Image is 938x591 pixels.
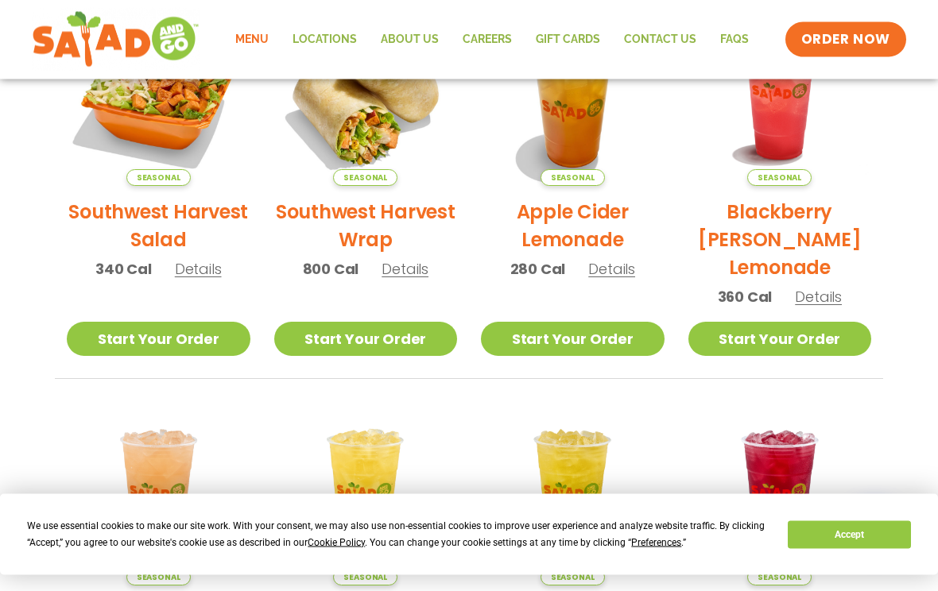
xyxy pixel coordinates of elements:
[588,260,635,280] span: Details
[481,199,665,254] h2: Apple Cider Lemonade
[67,323,250,357] a: Start Your Order
[274,3,458,187] img: Product photo for Southwest Harvest Wrap
[126,570,191,586] span: Seasonal
[308,537,365,548] span: Cookie Policy
[481,404,665,587] img: Product photo for Mango Grove Lemonade
[785,22,906,57] a: ORDER NOW
[524,21,612,58] a: GIFT CARDS
[451,21,524,58] a: Careers
[788,521,910,549] button: Accept
[175,260,222,280] span: Details
[223,21,281,58] a: Menu
[223,21,761,58] nav: Menu
[67,3,250,187] img: Product photo for Southwest Harvest Salad
[32,8,200,71] img: new-SAG-logo-768×292
[67,199,250,254] h2: Southwest Harvest Salad
[541,170,605,187] span: Seasonal
[481,3,665,187] img: Product photo for Apple Cider Lemonade
[612,21,708,58] a: Contact Us
[281,21,369,58] a: Locations
[747,570,812,586] span: Seasonal
[333,170,397,187] span: Seasonal
[631,537,681,548] span: Preferences
[708,21,761,58] a: FAQs
[718,287,773,308] span: 360 Cal
[333,570,397,586] span: Seasonal
[510,259,566,280] span: 280 Cal
[801,30,890,49] span: ORDER NOW
[688,323,872,357] a: Start Your Order
[382,260,428,280] span: Details
[303,259,359,280] span: 800 Cal
[67,404,250,587] img: Product photo for Summer Stone Fruit Lemonade
[274,404,458,587] img: Product photo for Sunkissed Yuzu Lemonade
[369,21,451,58] a: About Us
[27,518,769,551] div: We use essential cookies to make our site work. With your consent, we may also use non-essential ...
[688,3,872,187] img: Product photo for Blackberry Bramble Lemonade
[795,288,842,307] span: Details
[274,323,458,357] a: Start Your Order
[688,404,872,587] img: Product photo for Black Cherry Orchard Lemonade
[274,199,458,254] h2: Southwest Harvest Wrap
[126,170,191,187] span: Seasonal
[481,323,665,357] a: Start Your Order
[688,199,872,282] h2: Blackberry [PERSON_NAME] Lemonade
[747,170,812,187] span: Seasonal
[95,259,152,280] span: 340 Cal
[541,570,605,586] span: Seasonal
